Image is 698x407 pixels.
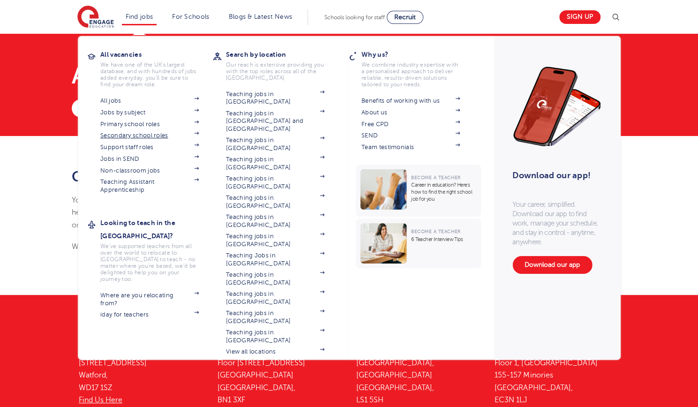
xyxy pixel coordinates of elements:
h3: All vacancies [100,48,213,61]
span: Recruit [394,14,416,21]
a: SEND [361,132,460,139]
a: Teaching jobs in [GEOGRAPHIC_DATA] [226,90,324,106]
a: Become a Teacher6 Teacher Interview Tips [355,219,483,268]
img: Engage Education [77,6,114,29]
a: Sign up [559,10,600,24]
a: Support staff roles [100,143,199,151]
span: Become a Teacher [411,229,460,234]
a: All vacanciesWe have one of the UK's largest database. and with hundreds of jobs added everyday. ... [100,48,213,88]
h3: Why us? [361,48,474,61]
a: Teaching jobs in [GEOGRAPHIC_DATA] [226,213,324,229]
a: Teaching jobs in [GEOGRAPHIC_DATA] [226,329,324,344]
h3: Looking to teach in the [GEOGRAPHIC_DATA]? [100,216,213,242]
p: Your application has been submitted and our team will get right to work matching you to this role... [72,194,437,231]
p: We combine industry expertise with a personalised approach to deliver reliable, results-driven so... [361,61,460,88]
a: Free CPD [361,121,460,128]
p: Our reach is extensive providing you with the top roles across all of the [GEOGRAPHIC_DATA] [226,61,324,81]
a: Teaching Assistant Apprenticeship [100,178,199,194]
a: All jobs [100,97,199,105]
a: Teaching jobs in [GEOGRAPHIC_DATA] [226,194,324,210]
a: Benefits of working with us [361,97,460,105]
h3: Download our app! [512,165,597,186]
h3: Search by location [226,48,338,61]
p: We have one of the UK's largest database. and with hundreds of jobs added everyday. you'll be sur... [100,61,199,88]
a: Teaching jobs in [GEOGRAPHIC_DATA] [226,136,324,152]
a: Non-classroom jobs [100,167,199,174]
p: Career in education? Here’s how to find the right school job for you [411,181,476,203]
a: Jobs in SEND [100,155,199,163]
a: Recruit [387,11,423,24]
a: Team testimonials [361,143,460,151]
a: Why us?We combine industry expertise with a personalised approach to deliver reliable, results-dr... [361,48,474,88]
p: We've supported teachers from all over the world to relocate to [GEOGRAPHIC_DATA] to teach - no m... [100,243,199,282]
a: Teaching Jobs in [GEOGRAPHIC_DATA] [226,252,324,267]
a: Become a TeacherCareer in education? Here’s how to find the right school job for you [355,165,483,217]
a: Looking to teach in the [GEOGRAPHIC_DATA]?We've supported teachers from all over the world to rel... [100,216,213,282]
a: Teaching jobs in [GEOGRAPHIC_DATA] [226,271,324,286]
a: About us [361,109,460,116]
a: Where are you relocating from? [100,292,199,307]
a: iday for teachers [100,311,199,318]
span: Schools looking for staff [324,14,385,21]
a: Find jobs [126,13,153,20]
a: Teaching jobs in [GEOGRAPHIC_DATA] [226,233,324,248]
a: Jobs by subject [100,109,199,116]
a: Teaching jobs in [GEOGRAPHIC_DATA] [226,309,324,325]
span: Become a Teacher [411,175,460,180]
a: Search by locationOur reach is extensive providing you with the top roles across all of the [GEOG... [226,48,338,81]
a: Primary school roles [100,121,199,128]
a: For Schools [172,13,209,20]
a: Teaching jobs in [GEOGRAPHIC_DATA] and [GEOGRAPHIC_DATA] [226,110,324,133]
a: View all locations [226,348,324,355]
a: Teaching jobs in [GEOGRAPHIC_DATA] [226,175,324,190]
a: Teaching jobs in [GEOGRAPHIC_DATA] [226,290,324,306]
p: 6 Teacher Interview Tips [411,236,476,243]
a: Back [72,99,111,117]
p: We look forward to working with you! [72,241,437,253]
h1: Application Confirmation [72,65,626,87]
a: Blogs & Latest News [229,13,293,20]
a: Secondary school roles [100,132,199,139]
p: Your career, simplified. Download our app to find work, manage your schedule, and stay in control... [512,200,601,247]
a: Find Us Here [79,396,122,404]
h2: Great news! [72,169,437,185]
a: Teaching jobs in [GEOGRAPHIC_DATA] [226,156,324,171]
a: Download our app [512,256,592,274]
